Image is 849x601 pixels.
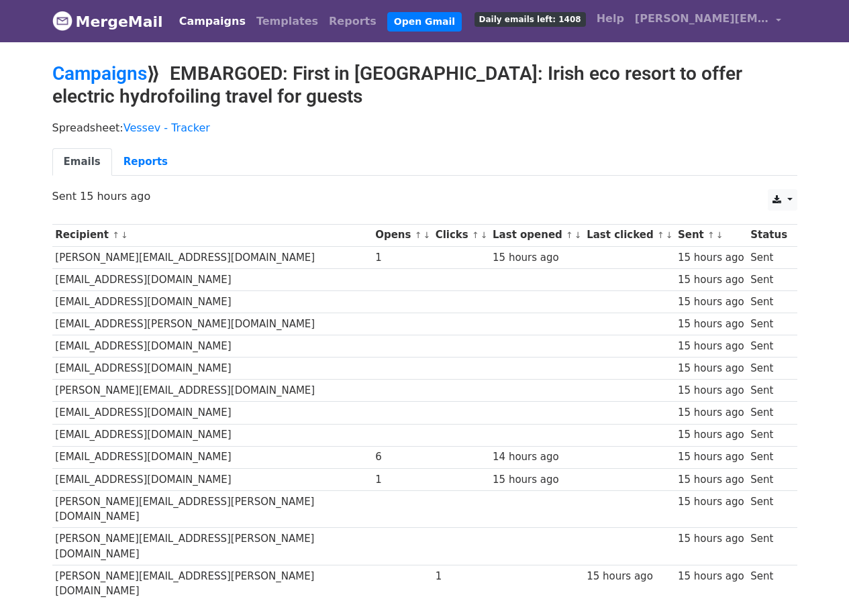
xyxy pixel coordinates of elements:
[52,358,372,380] td: [EMAIL_ADDRESS][DOMAIN_NAME]
[112,148,179,176] a: Reports
[121,230,128,240] a: ↓
[678,531,744,547] div: 15 hours ago
[747,380,790,402] td: Sent
[472,230,479,240] a: ↑
[747,224,790,246] th: Status
[52,402,372,424] td: [EMAIL_ADDRESS][DOMAIN_NAME]
[52,268,372,290] td: [EMAIL_ADDRESS][DOMAIN_NAME]
[52,468,372,490] td: [EMAIL_ADDRESS][DOMAIN_NAME]
[469,5,591,32] a: Daily emails left: 1408
[666,230,673,240] a: ↓
[52,11,72,31] img: MergeMail logo
[583,224,675,246] th: Last clicked
[415,230,422,240] a: ↑
[747,424,790,446] td: Sent
[675,224,747,246] th: Sent
[432,224,489,246] th: Clicks
[251,8,323,35] a: Templates
[52,424,372,446] td: [EMAIL_ADDRESS][DOMAIN_NAME]
[174,8,251,35] a: Campaigns
[678,494,744,510] div: 15 hours ago
[678,250,744,266] div: 15 hours ago
[747,335,790,358] td: Sent
[52,121,797,135] p: Spreadsheet:
[678,405,744,421] div: 15 hours ago
[481,230,488,240] a: ↓
[678,383,744,398] div: 15 hours ago
[52,246,372,268] td: [PERSON_NAME][EMAIL_ADDRESS][DOMAIN_NAME]
[52,224,372,246] th: Recipient
[52,490,372,528] td: [PERSON_NAME][EMAIL_ADDRESS][PERSON_NAME][DOMAIN_NAME]
[575,230,582,240] a: ↓
[493,449,580,465] div: 14 hours ago
[387,12,462,32] a: Open Gmail
[375,250,429,266] div: 1
[493,472,580,488] div: 15 hours ago
[566,230,573,240] a: ↑
[52,380,372,402] td: [PERSON_NAME][EMAIL_ADDRESS][DOMAIN_NAME]
[678,472,744,488] div: 15 hours ago
[323,8,382,35] a: Reports
[678,449,744,465] div: 15 hours ago
[475,12,586,27] span: Daily emails left: 1408
[112,230,119,240] a: ↑
[678,317,744,332] div: 15 hours ago
[52,189,797,203] p: Sent 15 hours ago
[591,5,630,32] a: Help
[678,361,744,376] div: 15 hours ago
[372,224,432,246] th: Opens
[52,528,372,565] td: [PERSON_NAME][EMAIL_ADDRESS][PERSON_NAME][DOMAIN_NAME]
[747,468,790,490] td: Sent
[489,224,583,246] th: Last opened
[678,569,744,584] div: 15 hours ago
[52,148,112,176] a: Emails
[123,121,210,134] a: Vessev - Tracker
[493,250,580,266] div: 15 hours ago
[747,290,790,313] td: Sent
[678,294,744,310] div: 15 hours ago
[716,230,723,240] a: ↓
[747,246,790,268] td: Sent
[707,230,715,240] a: ↑
[52,62,147,85] a: Campaigns
[678,272,744,288] div: 15 hours ago
[747,268,790,290] td: Sent
[630,5,787,37] a: [PERSON_NAME][EMAIL_ADDRESS][DOMAIN_NAME]
[747,402,790,424] td: Sent
[678,339,744,354] div: 15 hours ago
[52,290,372,313] td: [EMAIL_ADDRESS][DOMAIN_NAME]
[375,449,429,465] div: 6
[747,358,790,380] td: Sent
[747,528,790,565] td: Sent
[635,11,769,27] span: [PERSON_NAME][EMAIL_ADDRESS][DOMAIN_NAME]
[747,313,790,335] td: Sent
[678,427,744,443] div: 15 hours ago
[52,335,372,358] td: [EMAIL_ADDRESS][DOMAIN_NAME]
[52,313,372,335] td: [EMAIL_ADDRESS][PERSON_NAME][DOMAIN_NAME]
[436,569,487,584] div: 1
[375,472,429,488] div: 1
[52,7,163,36] a: MergeMail
[747,446,790,468] td: Sent
[52,446,372,468] td: [EMAIL_ADDRESS][DOMAIN_NAME]
[52,62,797,107] h2: ⟫ EMBARGOED: First in [GEOGRAPHIC_DATA]: Irish eco resort to offer electric hydrofoiling travel f...
[657,230,664,240] a: ↑
[587,569,671,584] div: 15 hours ago
[423,230,430,240] a: ↓
[747,490,790,528] td: Sent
